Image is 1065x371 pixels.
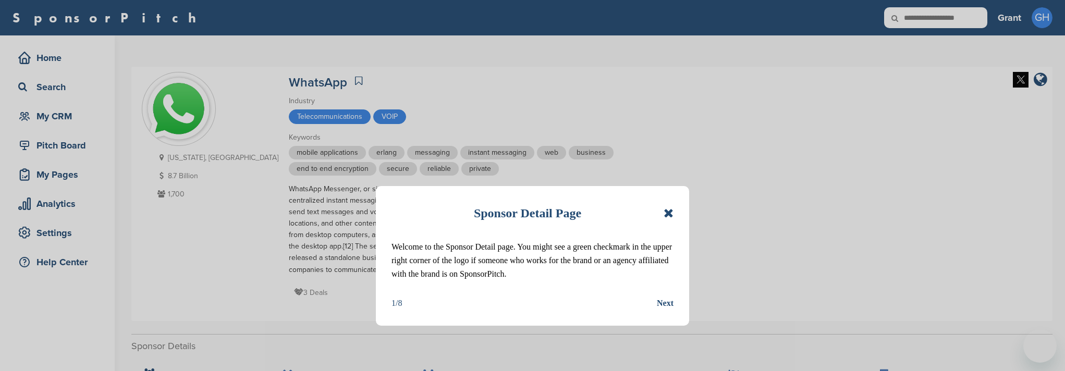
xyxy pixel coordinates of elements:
[1023,329,1057,363] iframe: Button to launch messaging window
[391,296,402,310] div: 1/8
[391,240,674,281] p: Welcome to the Sponsor Detail page. You might see a green checkmark in the upper right corner of ...
[474,202,581,225] h1: Sponsor Detail Page
[657,296,674,310] button: Next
